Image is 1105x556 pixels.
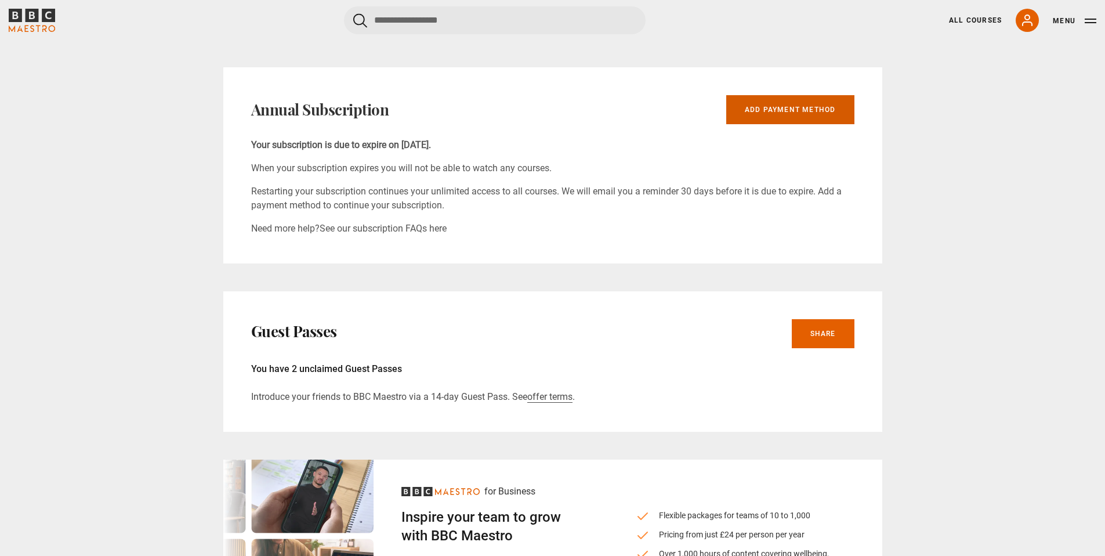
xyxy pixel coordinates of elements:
[792,319,854,348] a: Share
[353,13,367,28] button: Submit the search query
[251,161,854,175] p: When your subscription expires you will not be able to watch any courses.
[1053,15,1096,27] button: Toggle navigation
[949,15,1002,26] a: All Courses
[251,390,854,404] p: Introduce your friends to BBC Maestro via a 14-day Guest Pass. See .
[484,485,535,499] p: for Business
[344,6,646,34] input: Search
[251,322,337,341] h2: Guest Passes
[9,9,55,32] svg: BBC Maestro
[251,139,431,150] b: Your subscription is due to expire on [DATE].
[251,100,389,119] h2: Annual Subscription
[726,95,854,124] a: Add payment method
[320,223,447,234] a: See our subscription FAQs here
[401,487,480,496] svg: BBC Maestro
[636,529,836,541] li: Pricing from just £24 per person per year
[527,391,573,403] a: offer terms
[251,185,854,212] p: Restarting your subscription continues your unlimited access to all courses. We will email you a ...
[636,510,836,522] li: Flexible packages for teams of 10 to 1,000
[251,222,854,236] p: Need more help?
[251,362,854,376] p: You have 2 unclaimed Guest Passes
[401,508,589,545] h2: Inspire your team to grow with BBC Maestro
